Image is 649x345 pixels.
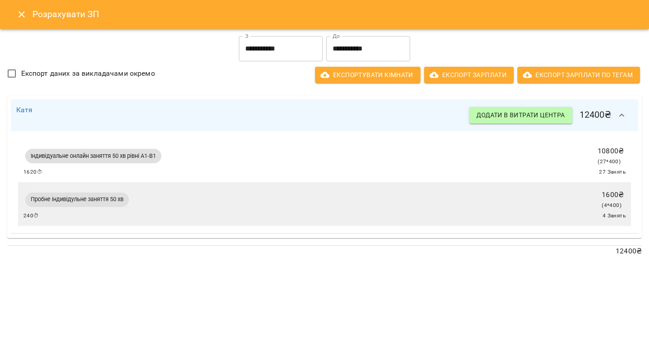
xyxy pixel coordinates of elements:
[25,195,129,203] span: Пробне індивідульне заняття 50 хв
[322,69,413,80] span: Експортувати кімнати
[603,212,626,221] span: 4 Занять
[469,107,572,123] button: Додати в витрати центра
[32,7,638,21] h6: Розрахувати ЗП
[424,67,514,83] button: Експорт Зарплати
[315,67,420,83] button: Експортувати кімнати
[11,4,32,25] button: Close
[469,105,633,126] h6: 12400 ₴
[25,152,161,160] span: Індивідуальне онлайн заняття 50 хв рівні А1-В1
[598,158,621,165] span: ( 27 * 400 )
[21,68,155,79] span: Експорт даних за викладачами окремо
[598,146,624,156] p: 10800 ₴
[602,189,624,200] p: 1600 ₴
[16,106,33,114] a: Катя
[23,168,42,177] span: 1620 ⏱
[7,246,642,257] p: 12400 ₴
[23,212,39,221] span: 240 ⏱
[599,168,626,177] span: 27 Занять
[525,69,633,80] span: Експорт Зарплати по тегам
[517,67,640,83] button: Експорт Зарплати по тегам
[476,110,565,120] span: Додати в витрати центра
[431,69,507,80] span: Експорт Зарплати
[602,202,622,208] span: ( 4 * 400 )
